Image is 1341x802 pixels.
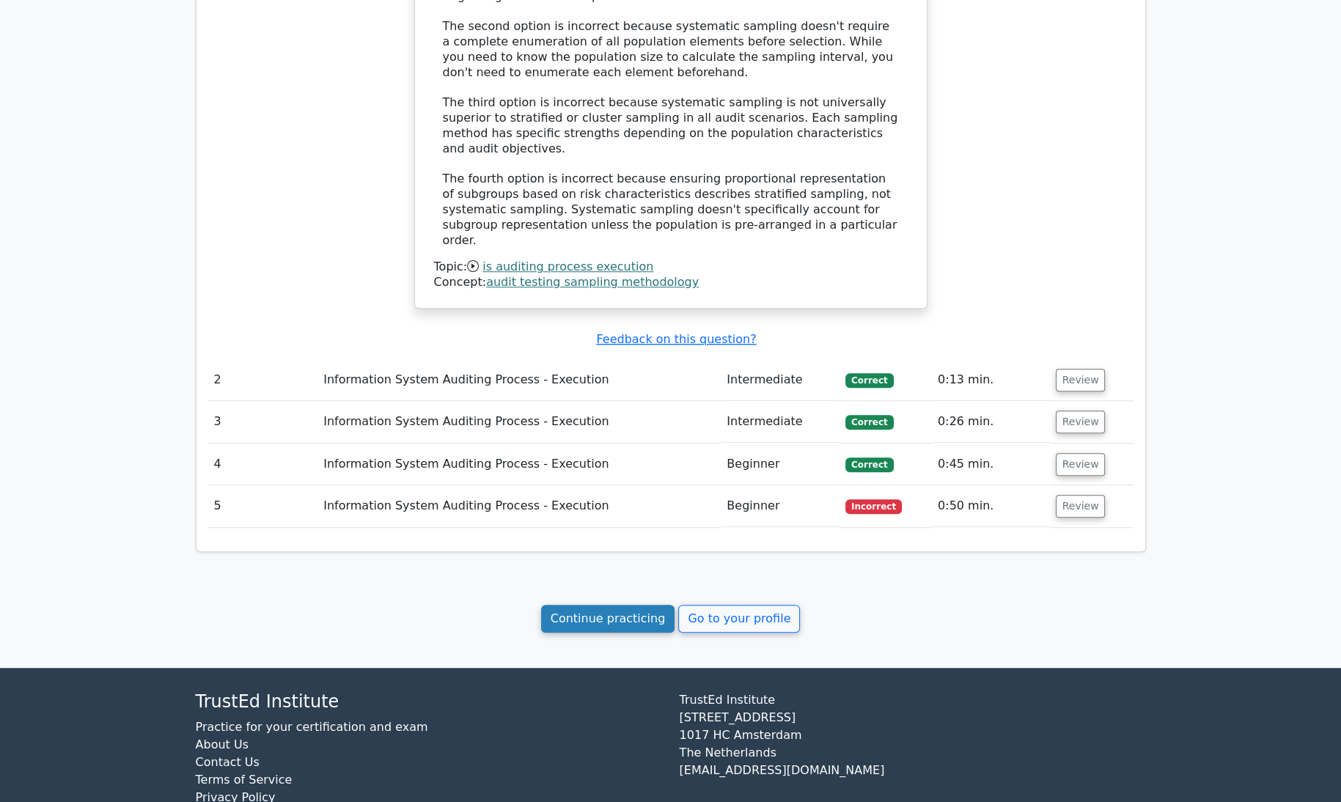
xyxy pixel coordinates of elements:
td: Information System Auditing Process - Execution [317,444,721,485]
td: Beginner [721,444,839,485]
td: Information System Auditing Process - Execution [317,485,721,527]
div: Topic: [434,260,908,275]
a: Feedback on this question? [596,332,756,346]
h4: TrustEd Institute [196,691,662,713]
td: 3 [208,401,318,443]
a: Practice for your certification and exam [196,720,428,734]
td: Information System Auditing Process - Execution [317,401,721,443]
td: Information System Auditing Process - Execution [317,359,721,401]
button: Review [1056,411,1106,433]
a: is auditing process execution [482,260,653,273]
button: Review [1056,369,1106,391]
td: Intermediate [721,401,839,443]
a: Terms of Service [196,773,293,787]
button: Review [1056,453,1106,476]
td: 0:13 min. [932,359,1050,401]
a: Contact Us [196,755,260,769]
span: Correct [845,415,893,430]
td: 5 [208,485,318,527]
span: Incorrect [845,499,902,514]
td: 0:45 min. [932,444,1050,485]
span: Correct [845,457,893,472]
a: Go to your profile [678,605,800,633]
td: 4 [208,444,318,485]
a: audit testing sampling methodology [486,275,699,289]
td: 2 [208,359,318,401]
span: Correct [845,373,893,388]
td: 0:50 min. [932,485,1050,527]
a: Continue practicing [541,605,675,633]
a: About Us [196,737,249,751]
div: Concept: [434,275,908,290]
td: 0:26 min. [932,401,1050,443]
td: Beginner [721,485,839,527]
button: Review [1056,495,1106,518]
td: Intermediate [721,359,839,401]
